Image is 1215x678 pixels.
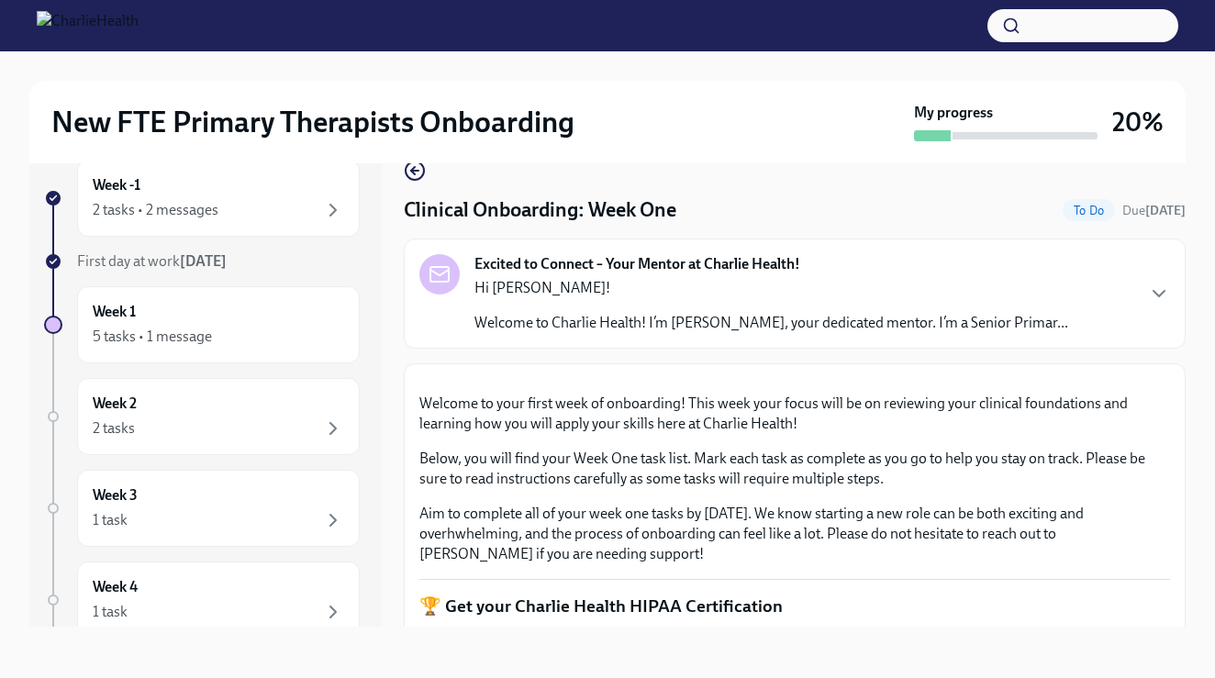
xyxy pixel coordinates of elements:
[44,286,360,363] a: Week 15 tasks • 1 message
[93,175,140,195] h6: Week -1
[474,313,1068,333] p: Welcome to Charlie Health! I’m [PERSON_NAME], your dedicated mentor. I’m a Senior Primar...
[93,200,218,220] div: 2 tasks • 2 messages
[44,378,360,455] a: Week 22 tasks
[474,254,800,274] strong: Excited to Connect – Your Mentor at Charlie Health!
[180,252,227,270] strong: [DATE]
[44,160,360,237] a: Week -12 tasks • 2 messages
[44,251,360,272] a: First day at work[DATE]
[77,252,227,270] span: First day at work
[1063,204,1115,217] span: To Do
[1122,202,1186,219] span: August 24th, 2025 10:00
[1145,203,1186,218] strong: [DATE]
[1112,106,1164,139] h3: 20%
[93,510,128,530] div: 1 task
[93,327,212,347] div: 5 tasks • 1 message
[404,196,676,224] h4: Clinical Onboarding: Week One
[93,485,138,506] h6: Week 3
[419,504,1170,564] p: Aim to complete all of your week one tasks by [DATE]. We know starting a new role can be both exc...
[914,103,993,123] strong: My progress
[93,602,128,622] div: 1 task
[44,561,360,639] a: Week 41 task
[93,302,136,322] h6: Week 1
[1122,203,1186,218] span: Due
[474,278,1068,298] p: Hi [PERSON_NAME]!
[93,577,138,597] h6: Week 4
[419,449,1170,489] p: Below, you will find your Week One task list. Mark each task as complete as you go to help you st...
[51,104,574,140] h2: New FTE Primary Therapists Onboarding
[44,470,360,547] a: Week 31 task
[93,394,137,414] h6: Week 2
[419,595,1170,618] p: 🏆 Get your Charlie Health HIPAA Certification
[419,394,1170,434] p: Welcome to your first week of onboarding! This week your focus will be on reviewing your clinical...
[37,11,139,40] img: CharlieHealth
[93,418,135,439] div: 2 tasks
